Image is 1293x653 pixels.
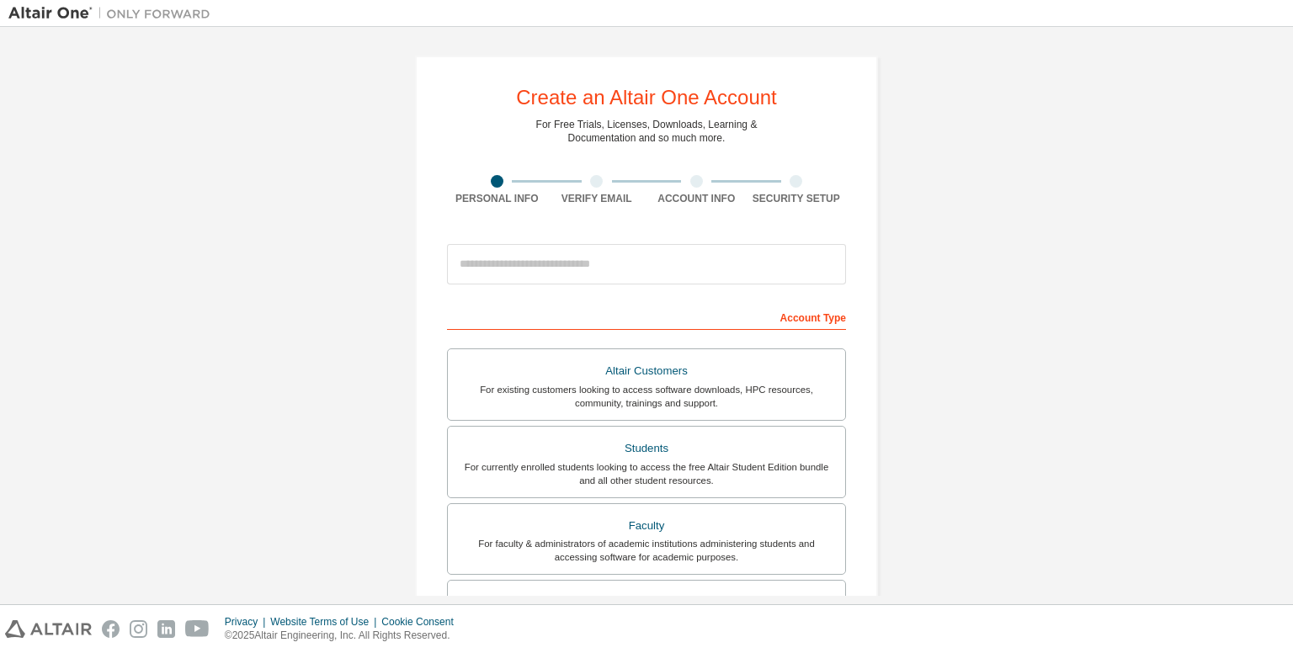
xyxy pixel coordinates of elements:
div: Website Terms of Use [270,615,381,629]
div: For faculty & administrators of academic institutions administering students and accessing softwa... [458,537,835,564]
div: Everyone else [458,591,835,614]
img: altair_logo.svg [5,620,92,638]
div: Security Setup [747,192,847,205]
img: instagram.svg [130,620,147,638]
div: Cookie Consent [381,615,463,629]
div: Privacy [225,615,270,629]
p: © 2025 Altair Engineering, Inc. All Rights Reserved. [225,629,464,643]
div: Students [458,437,835,460]
div: Faculty [458,514,835,538]
div: Verify Email [547,192,647,205]
div: For existing customers looking to access software downloads, HPC resources, community, trainings ... [458,383,835,410]
img: youtube.svg [185,620,210,638]
img: Altair One [8,5,219,22]
div: For currently enrolled students looking to access the free Altair Student Edition bundle and all ... [458,460,835,487]
div: Account Type [447,303,846,330]
div: Create an Altair One Account [516,88,777,108]
div: Personal Info [447,192,547,205]
div: For Free Trials, Licenses, Downloads, Learning & Documentation and so much more. [536,118,758,145]
img: linkedin.svg [157,620,175,638]
div: Altair Customers [458,359,835,383]
img: facebook.svg [102,620,120,638]
div: Account Info [646,192,747,205]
